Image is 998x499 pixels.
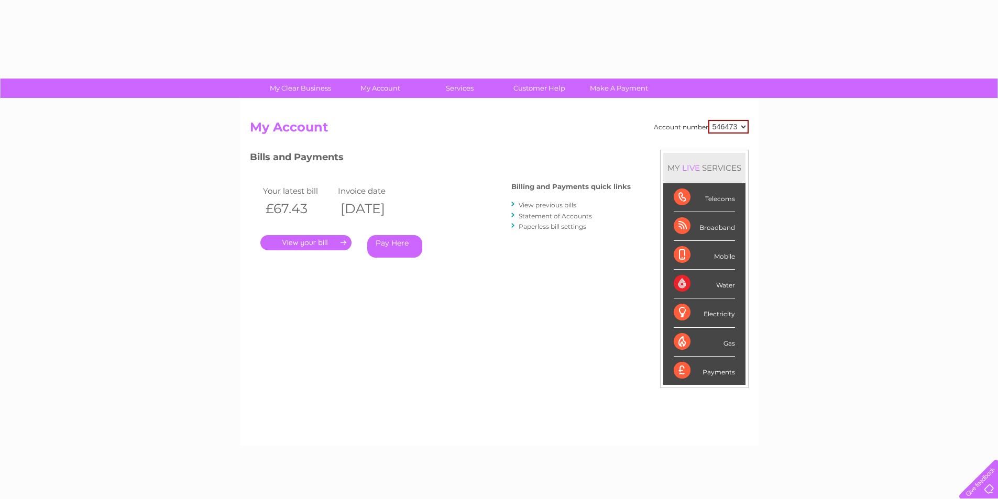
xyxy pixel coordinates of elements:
[674,270,735,298] div: Water
[576,79,662,98] a: Make A Payment
[674,357,735,385] div: Payments
[519,223,586,230] a: Paperless bill settings
[674,241,735,270] div: Mobile
[519,212,592,220] a: Statement of Accounts
[250,150,631,168] h3: Bills and Payments
[335,184,411,198] td: Invoice date
[260,235,352,250] a: .
[654,120,749,134] div: Account number
[674,298,735,327] div: Electricity
[260,198,336,219] th: £67.43
[674,183,735,212] div: Telecoms
[511,183,631,191] h4: Billing and Payments quick links
[260,184,336,198] td: Your latest bill
[337,79,423,98] a: My Account
[674,328,735,357] div: Gas
[680,163,702,173] div: LIVE
[519,201,576,209] a: View previous bills
[416,79,503,98] a: Services
[663,153,745,183] div: MY SERVICES
[496,79,583,98] a: Customer Help
[250,120,749,140] h2: My Account
[674,212,735,241] div: Broadband
[367,235,422,258] a: Pay Here
[257,79,344,98] a: My Clear Business
[335,198,411,219] th: [DATE]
